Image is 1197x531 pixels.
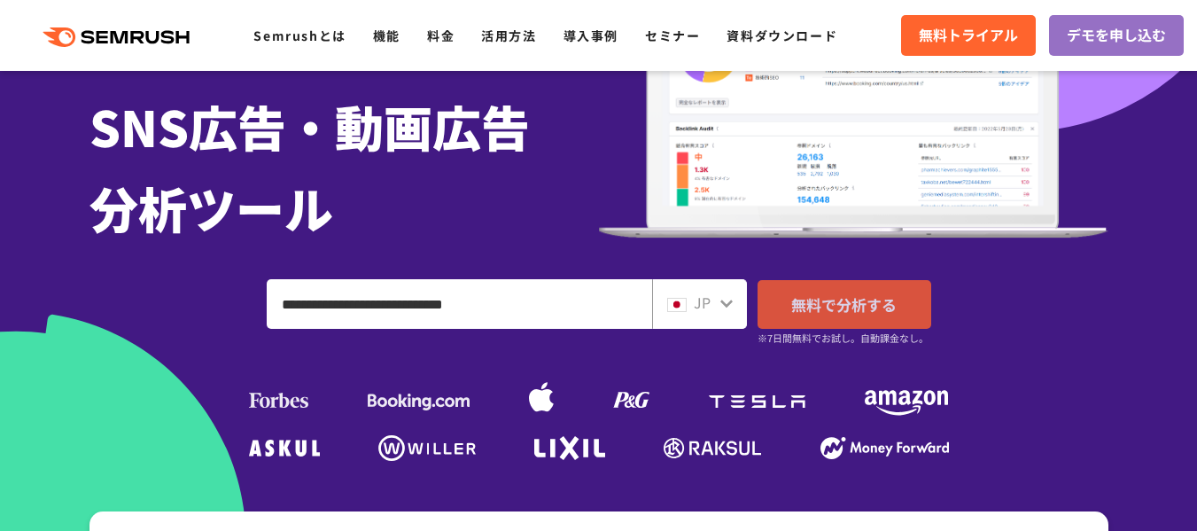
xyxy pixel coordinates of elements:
span: デモを申し込む [1067,24,1166,47]
a: 導入事例 [564,27,618,44]
a: 機能 [373,27,400,44]
a: Semrushとは [253,27,346,44]
a: 資料ダウンロード [727,27,837,44]
span: 無料トライアル [919,24,1018,47]
h1: リスティング広告・ SNS広告・動画広告 分析ツール [89,4,599,248]
small: ※7日間無料でお試し。自動課金なし。 [758,330,929,347]
a: 無料トライアル [901,15,1036,56]
span: JP [694,292,711,313]
a: セミナー [645,27,700,44]
a: 活用方法 [481,27,536,44]
a: 料金 [427,27,455,44]
a: デモを申し込む [1049,15,1184,56]
span: 無料で分析する [791,293,897,316]
a: 無料で分析する [758,280,931,329]
input: ドメイン、キーワードまたはURLを入力してください [268,280,651,328]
